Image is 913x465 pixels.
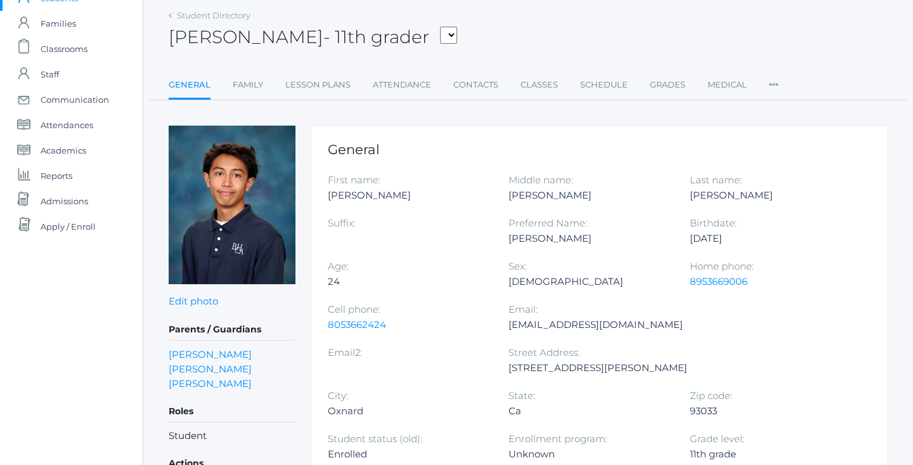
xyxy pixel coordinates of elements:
span: Apply / Enroll [41,214,96,239]
label: Zip code: [690,390,732,402]
img: Julian Simeon Morales [169,126,295,284]
div: [PERSON_NAME] [690,188,851,203]
label: Street Address: [508,346,580,358]
label: City: [328,390,348,402]
label: Suffix: [328,217,356,229]
h2: [PERSON_NAME] [169,27,457,47]
div: Oxnard [328,403,489,419]
div: Ca [508,403,670,419]
div: 11th grade [690,447,851,462]
div: [PERSON_NAME] [508,231,670,246]
div: Unknown [508,447,670,462]
a: Attendance [373,72,431,98]
label: Student status (old): [328,433,422,445]
a: Student Directory [177,10,250,20]
a: Medical [708,72,747,98]
a: Schedule [580,72,628,98]
label: First name: [328,174,380,186]
label: Birthdate: [690,217,737,229]
label: Grade level: [690,433,744,445]
label: Cell phone: [328,303,380,315]
a: 8953669006 [690,275,748,287]
a: [PERSON_NAME] [169,376,252,391]
label: State: [508,390,535,402]
span: - 11th grader [323,26,429,48]
a: [PERSON_NAME] [169,362,252,376]
label: Email2: [328,346,362,358]
div: [DEMOGRAPHIC_DATA] [508,274,670,289]
div: 93033 [690,403,851,419]
a: Contacts [453,72,498,98]
label: Sex: [508,260,527,272]
h1: General [328,142,871,157]
span: Attendances [41,112,93,138]
a: Grades [650,72,685,98]
a: [PERSON_NAME] [169,347,252,362]
label: Email: [508,303,538,315]
label: Middle name: [508,174,573,186]
a: 8053662424 [328,318,386,331]
a: Lesson Plans [285,72,351,98]
span: Staff [41,62,59,87]
div: [DATE] [690,231,851,246]
label: Age: [328,260,349,272]
div: 24 [328,274,489,289]
a: Edit photo [169,295,218,307]
span: Admissions [41,188,88,214]
div: [PERSON_NAME] [328,188,489,203]
label: Enrollment program: [508,433,607,445]
a: Classes [521,72,558,98]
div: [STREET_ADDRESS][PERSON_NAME] [508,360,687,376]
li: Student [169,429,295,443]
a: Family [233,72,263,98]
span: Families [41,11,76,36]
h5: Roles [169,401,295,422]
h5: Parents / Guardians [169,319,295,341]
span: Reports [41,163,72,188]
a: General [169,72,210,100]
label: Last name: [690,174,742,186]
div: [EMAIL_ADDRESS][DOMAIN_NAME] [508,317,683,332]
div: [PERSON_NAME] [508,188,670,203]
span: Classrooms [41,36,87,62]
span: Communication [41,87,109,112]
span: Academics [41,138,86,163]
label: Preferred Name: [508,217,587,229]
label: Home phone: [690,260,754,272]
div: Enrolled [328,447,489,462]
